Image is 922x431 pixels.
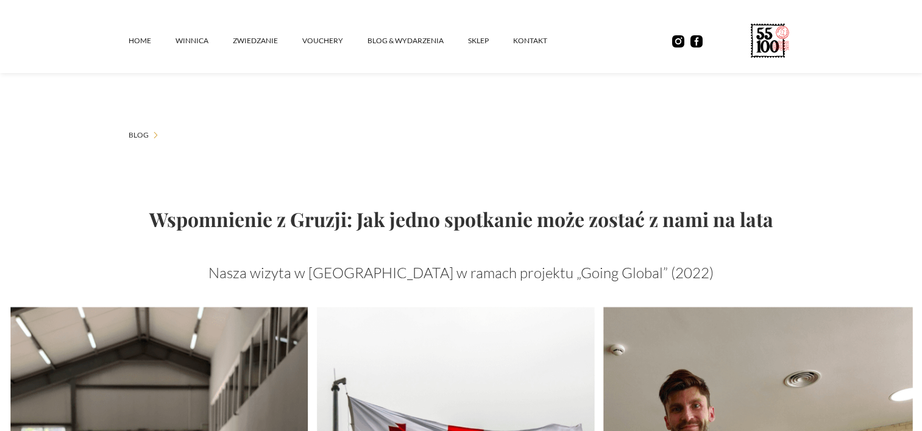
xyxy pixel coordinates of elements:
a: Blog [129,129,149,141]
a: Home [129,23,176,59]
a: ZWIEDZANIE [233,23,302,59]
h1: Wspomnienie z Gruzji: Jak jedno spotkanie może zostać z nami na lata [129,209,794,229]
p: Nasza wizyta w [GEOGRAPHIC_DATA] w ramach projektu „Going Global” (2022) [129,263,794,282]
a: kontakt [513,23,572,59]
a: Blog & Wydarzenia [367,23,468,59]
a: vouchery [302,23,367,59]
a: SKLEP [468,23,513,59]
a: winnica [176,23,233,59]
